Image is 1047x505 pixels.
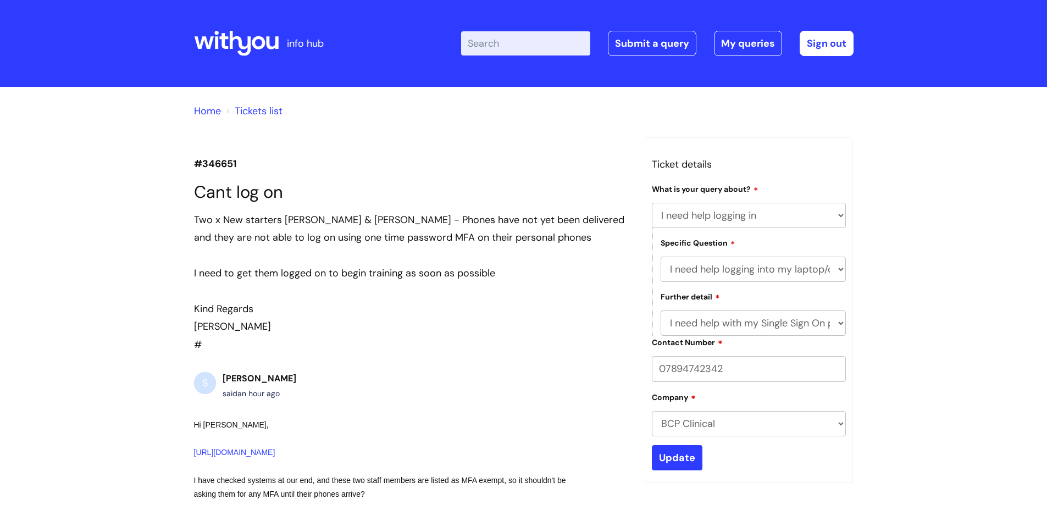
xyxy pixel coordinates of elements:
[714,31,782,56] a: My queries
[235,104,282,118] a: Tickets list
[461,31,590,56] input: Search
[800,31,854,56] a: Sign out
[661,237,735,248] label: Specific Question
[194,300,628,318] div: Kind Regards
[652,391,696,402] label: Company
[194,372,216,394] div: S
[223,387,296,401] div: said
[652,336,723,347] label: Contact Number
[608,31,696,56] a: Submit a query
[194,448,275,457] a: [URL][DOMAIN_NAME]
[194,102,221,120] li: Solution home
[194,155,628,173] p: #346651
[224,102,282,120] li: Tickets list
[237,389,280,398] span: Tue, 2 Sep, 2025 at 10:24 AM
[194,318,628,335] div: [PERSON_NAME]
[194,474,589,501] div: I have checked systems at our end, and these two staff members are listed as MFA exempt, so it sh...
[194,182,628,202] h1: Cant log on
[194,418,589,460] div: Hi [PERSON_NAME],
[223,373,296,384] b: [PERSON_NAME]
[194,264,628,282] div: I need to get them logged on to begin training as soon as possible
[661,291,720,302] label: Further detail
[194,211,628,247] div: Two x New starters [PERSON_NAME] & [PERSON_NAME] - Phones have not yet been delivered and they ar...
[194,211,628,353] div: #
[652,445,702,470] input: Update
[287,35,324,52] p: info hub
[194,104,221,118] a: Home
[652,183,758,194] label: What is your query about?
[461,31,854,56] div: | -
[652,156,846,173] h3: Ticket details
